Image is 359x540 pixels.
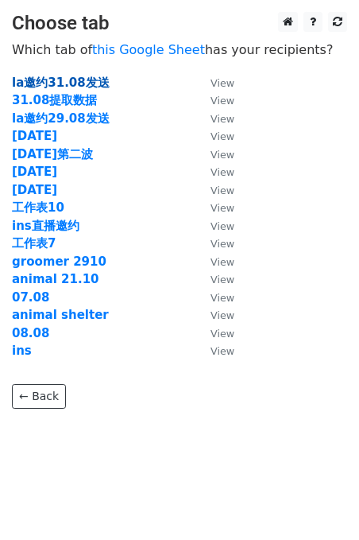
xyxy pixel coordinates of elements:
small: View [210,185,234,196]
a: ← Back [12,384,66,409]
a: [DATE] [12,129,57,143]
a: View [195,308,234,322]
small: View [210,95,234,107]
small: View [210,292,234,304]
a: 31.08提取数据 [12,93,97,107]
a: View [195,344,234,358]
a: View [195,183,234,197]
a: View [195,200,234,215]
a: 07.08 [12,290,49,305]
a: this Google Sheet [92,42,205,57]
h3: Choose tab [12,12,347,35]
a: View [195,236,234,251]
small: View [210,130,234,142]
small: View [210,328,234,340]
a: View [195,165,234,179]
p: Which tab of has your recipients? [12,41,347,58]
small: View [210,220,234,232]
small: View [210,309,234,321]
a: View [195,147,234,161]
small: View [210,256,234,268]
a: 08.08 [12,326,49,340]
iframe: Chat Widget [280,464,359,540]
small: View [210,345,234,357]
small: View [210,77,234,89]
a: View [195,76,234,90]
a: ins直播邀约 [12,219,79,233]
a: 工作表10 [12,200,64,215]
small: View [210,274,234,286]
small: View [210,166,234,178]
small: View [210,113,234,125]
a: groomer 2910 [12,254,106,269]
small: View [210,149,234,161]
a: View [195,272,234,286]
a: View [195,254,234,269]
a: View [195,219,234,233]
a: [DATE]第二波 [12,147,93,161]
a: la邀约31.08发送 [12,76,110,90]
a: View [195,93,234,107]
a: 工作表7 [12,236,56,251]
a: animal 21.10 [12,272,99,286]
a: View [195,326,234,340]
a: View [195,111,234,126]
a: [DATE] [12,183,57,197]
a: [DATE] [12,165,57,179]
a: ins [12,344,32,358]
small: View [210,202,234,214]
a: animal shelter [12,308,109,322]
a: la邀约29.08发送 [12,111,110,126]
a: View [195,129,234,143]
small: View [210,238,234,250]
a: View [195,290,234,305]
